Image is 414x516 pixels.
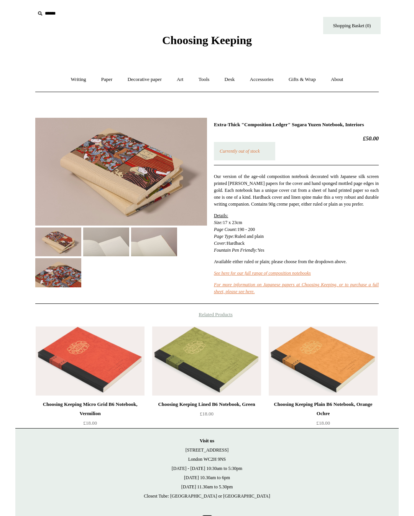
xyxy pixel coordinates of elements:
span: £18.00 [83,420,97,426]
a: For more information on Japanese papers at Choosing Keeping, or to purchase a full sheet, please ... [214,282,379,294]
img: Choosing Keeping Micro Grid B6 Notebook, Vermilion [36,326,145,396]
a: Choosing Keeping Lined B6 Notebook, Green Choosing Keeping Lined B6 Notebook, Green [152,326,261,396]
a: Choosing Keeping Plain B6 Notebook, Orange Ochre Choosing Keeping Plain B6 Notebook, Orange Ochre [269,326,378,396]
div: Choosing Keeping Micro Grid B6 Notebook, Vermilion [38,400,143,418]
a: Art [170,69,190,90]
p: 1 [214,212,379,254]
span: 90 - 200 [240,227,255,232]
img: Choosing Keeping Lined B6 Notebook, Green [152,326,261,396]
em: Page Type: [214,234,235,239]
strong: Visit us [200,438,214,443]
a: Choosing Keeping Lined B6 Notebook, Green £18.00 [152,400,261,431]
img: Extra-Thick "Composition Ledger" Sogara Yuzen Notebook, Interiors [83,228,129,256]
a: Choosing Keeping [162,40,252,45]
a: Choosing Keeping Micro Grid B6 Notebook, Vermilion Choosing Keeping Micro Grid B6 Notebook, Vermi... [36,326,145,396]
span: Yes [258,247,264,253]
span: 17 x 23cm [223,220,242,225]
span: Choosing Keeping [162,34,252,46]
div: Choosing Keeping Lined B6 Notebook, Green [154,400,259,409]
img: Extra-Thick "Composition Ledger" Sogara Yuzen Notebook, Interiors [35,118,207,226]
span: £18.00 [316,420,330,426]
p: Our version of the age-old composition notebook decorated with Japanese silk screen printed [PERS... [214,173,379,208]
img: Extra-Thick "Composition Ledger" Sogara Yuzen Notebook, Interiors [35,228,81,256]
a: Tools [192,69,217,90]
a: Desk [218,69,242,90]
div: Choosing Keeping Plain B6 Notebook, Orange Ochre [271,400,376,418]
img: Extra-Thick "Composition Ledger" Sogara Yuzen Notebook, Interiors [131,228,177,256]
em: Size: [214,220,223,225]
span: Ruled and plain [235,234,264,239]
a: Gifts & Wrap [282,69,323,90]
a: Accessories [243,69,281,90]
img: Choosing Keeping Plain B6 Notebook, Orange Ochre [269,326,378,396]
a: About [324,69,350,90]
a: Decorative paper [121,69,169,90]
h4: Related Products [15,312,399,318]
span: Details: [214,213,228,218]
a: Choosing Keeping Micro Grid B6 Notebook, Vermilion £18.00 [36,400,145,431]
p: [STREET_ADDRESS] London WC2H 9NS [DATE] - [DATE] 10:30am to 5:30pm [DATE] 10.30am to 6pm [DATE] 1... [23,436,391,501]
span: £18.00 [200,411,214,417]
em: Cover: [214,241,227,246]
h2: £50.00 [214,135,379,142]
h1: Extra-Thick "Composition Ledger" Sogara Yuzen Notebook, Interiors [214,122,379,128]
a: Paper [94,69,120,90]
a: Shopping Basket (0) [323,17,381,34]
p: Available either ruled or plain; please choose from the dropdown above. [214,258,379,265]
em: Page Count: [214,227,237,232]
a: See here for our full range of composition notebooks [214,270,311,276]
em: Fountain Pen Friendly: [214,247,258,253]
img: Extra-Thick "Composition Ledger" Sogara Yuzen Notebook, Interiors [35,258,81,287]
em: Currently out of stock [220,148,260,154]
span: Hardback [227,241,245,246]
a: Writing [64,69,93,90]
a: Choosing Keeping Plain B6 Notebook, Orange Ochre £18.00 [269,400,378,431]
